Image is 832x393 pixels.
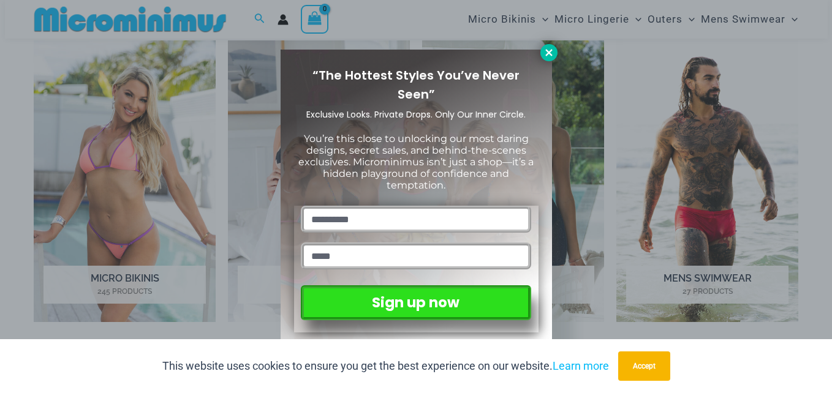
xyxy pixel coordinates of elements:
[301,285,531,320] button: Sign up now
[306,108,526,121] span: Exclusive Looks. Private Drops. Only Our Inner Circle.
[540,44,558,61] button: Close
[298,133,534,192] span: You’re this close to unlocking our most daring designs, secret sales, and behind-the-scenes exclu...
[162,357,609,375] p: This website uses cookies to ensure you get the best experience on our website.
[618,351,670,381] button: Accept
[553,359,609,372] a: Learn more
[312,67,520,103] span: “The Hottest Styles You’ve Never Seen”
